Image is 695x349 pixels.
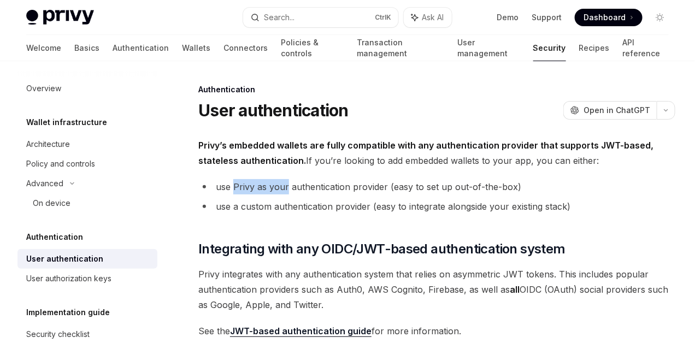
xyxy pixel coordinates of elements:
a: Dashboard [575,9,643,26]
div: Overview [26,82,61,95]
h5: Authentication [26,230,83,244]
a: API reference [623,35,669,61]
a: Policies & controls [281,35,344,61]
span: Open in ChatGPT [584,105,650,116]
strong: Privy’s embedded wallets are fully compatible with any authentication provider that supports JWT-... [198,140,653,166]
div: User authorization keys [26,272,111,285]
a: Authentication [113,35,169,61]
li: use a custom authentication provider (easy to integrate alongside your existing stack) [198,199,675,214]
a: Basics [74,35,99,61]
span: Ask AI [422,12,444,23]
h5: Wallet infrastructure [26,116,107,129]
div: Security checklist [26,328,90,341]
a: Overview [17,79,157,98]
span: If you’re looking to add embedded wallets to your app, you can either: [198,138,675,168]
span: Dashboard [584,12,626,23]
a: Security [533,35,566,61]
span: Ctrl K [375,13,392,22]
a: User authentication [17,249,157,269]
li: use Privy as your authentication provider (easy to set up out-of-the-box) [198,179,675,194]
a: User management [458,35,520,61]
a: Architecture [17,134,157,154]
div: Architecture [26,138,70,151]
button: Open in ChatGPT [563,101,657,120]
a: Wallets [182,35,210,61]
img: light logo [26,10,94,25]
h5: Implementation guide [26,306,110,319]
a: Transaction management [357,35,445,61]
span: Integrating with any OIDC/JWT-based authentication system [198,240,566,258]
a: User authorization keys [17,269,157,288]
a: Demo [497,12,519,23]
a: Security checklist [17,324,157,344]
a: Welcome [26,35,61,61]
a: Support [532,12,562,23]
strong: all [510,284,520,295]
span: Privy integrates with any authentication system that relies on asymmetric JWT tokens. This includ... [198,267,675,312]
div: Search... [264,11,295,24]
div: User authentication [26,252,103,265]
div: Authentication [198,84,675,95]
span: See the for more information. [198,323,675,339]
div: Policy and controls [26,157,95,170]
h1: User authentication [198,100,349,120]
div: Advanced [26,177,63,190]
a: JWT-based authentication guide [230,326,372,337]
button: Toggle dark mode [651,9,669,26]
button: Search...CtrlK [243,8,398,27]
button: Ask AI [404,8,452,27]
a: Connectors [223,35,268,61]
div: On device [33,197,70,210]
a: Policy and controls [17,154,157,174]
a: On device [17,193,157,213]
a: Recipes [579,35,610,61]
